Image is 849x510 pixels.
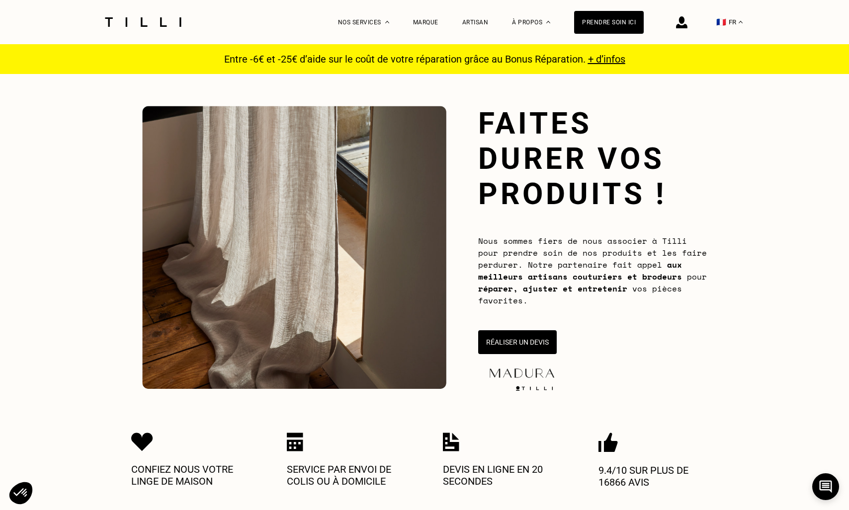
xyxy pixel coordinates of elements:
img: maduraLogo-5877f563076e9857a9763643b83271db.png [487,366,557,380]
img: Logo du service de couturière Tilli [101,17,185,27]
img: Icon [131,433,153,451]
a: + d’infos [588,53,625,65]
p: Devis en ligne en 20 secondes [443,463,562,487]
button: Réaliser un devis [478,330,557,354]
b: aux meilleurs artisans couturiers et brodeurs [478,259,682,283]
p: 9.4/10 sur plus de 16866 avis [598,464,718,488]
img: Icon [598,433,618,452]
img: icône connexion [676,16,687,28]
span: Nous sommes fiers de nous associer à Tilli pour prendre soin de nos produits et les faire perdure... [478,235,707,306]
a: Marque [413,19,438,26]
h1: Faites durer vos produits ! [478,106,707,212]
p: Entre -6€ et -25€ d’aide sur le coût de votre réparation grâce au Bonus Réparation. [218,53,631,65]
a: Artisan [462,19,489,26]
img: Icon [287,433,303,451]
p: Service par envoi de colis ou à domicile [287,463,406,487]
img: menu déroulant [739,21,743,23]
img: Icon [443,433,459,451]
a: Prendre soin ici [574,11,644,34]
img: logo Tilli [512,386,557,391]
b: réparer, ajuster et entretenir [478,283,627,294]
p: Confiez nous votre linge de maison [131,463,251,487]
img: Menu déroulant [385,21,389,23]
img: Menu déroulant à propos [546,21,550,23]
span: 🇫🇷 [716,17,726,27]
